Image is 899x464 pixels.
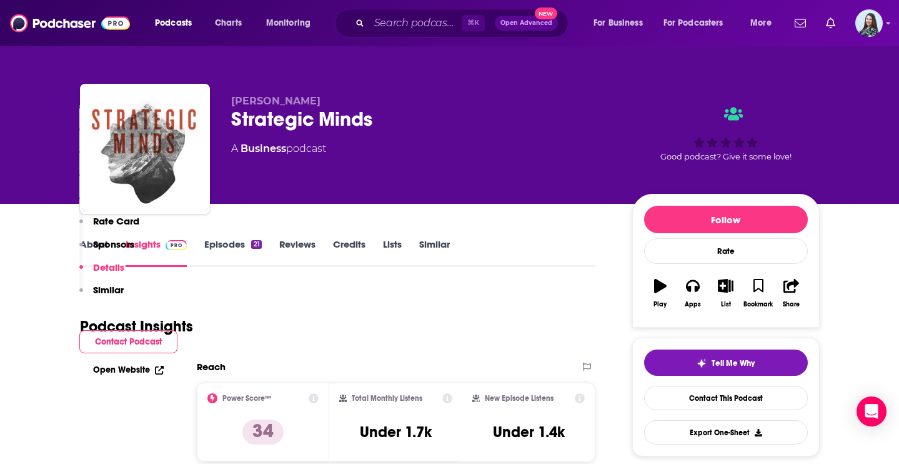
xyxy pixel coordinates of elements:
button: open menu [146,13,208,33]
button: Similar [79,284,124,307]
img: Podchaser - Follow, Share and Rate Podcasts [10,11,130,35]
p: Similar [93,284,124,296]
a: Episodes21 [204,238,261,267]
a: Charts [207,13,249,33]
h2: New Episode Listens [485,394,554,403]
button: Share [775,271,807,316]
div: Apps [685,301,701,308]
a: Business [241,143,286,154]
span: Tell Me Why [712,358,755,368]
span: Monitoring [266,14,310,32]
span: Good podcast? Give it some love! [660,152,792,161]
div: Open Intercom Messenger [857,396,887,426]
span: Podcasts [155,14,192,32]
div: A podcast [231,141,326,156]
button: Show profile menu [855,9,883,37]
span: Logged in as brookefortierpr [855,9,883,37]
img: Strategic Minds [82,86,207,211]
h3: Under 1.7k [360,423,432,441]
a: Contact This Podcast [644,386,808,410]
a: Reviews [279,238,315,267]
button: Contact Podcast [79,330,177,353]
button: List [709,271,742,316]
h2: Total Monthly Listens [352,394,422,403]
button: Export One-Sheet [644,420,808,445]
span: ⌘ K [462,15,485,31]
span: New [535,8,557,19]
span: For Business [594,14,643,32]
div: 21 [251,240,261,249]
button: Follow [644,206,808,233]
button: tell me why sparkleTell Me Why [644,350,808,376]
button: open menu [257,13,327,33]
h3: Under 1.4k [493,423,565,441]
a: Lists [383,238,402,267]
img: User Profile [855,9,883,37]
input: Search podcasts, credits, & more... [369,13,462,33]
span: For Podcasters [663,14,723,32]
span: More [750,14,772,32]
div: Bookmark [743,301,773,308]
p: 34 [242,420,284,445]
a: Show notifications dropdown [821,13,840,34]
p: Sponsors [93,238,134,250]
p: Details [93,261,124,273]
div: Good podcast? Give it some love! [632,95,820,173]
a: Open Website [93,365,164,375]
h2: Reach [197,361,226,373]
button: Sponsors [79,238,134,261]
div: Play [653,301,667,308]
a: Show notifications dropdown [790,13,811,34]
div: Share [783,301,800,308]
button: Open AdvancedNew [495,16,558,31]
div: Rate [644,238,808,264]
div: List [721,301,731,308]
button: open menu [742,13,787,33]
a: Credits [333,238,365,267]
button: Apps [677,271,709,316]
span: Open Advanced [500,20,552,26]
div: Search podcasts, credits, & more... [347,9,580,38]
img: tell me why sparkle [697,358,707,368]
span: Charts [215,14,242,32]
button: Play [644,271,677,316]
h2: Power Score™ [222,394,271,403]
button: Details [79,261,124,285]
button: open menu [585,13,658,33]
button: open menu [655,13,742,33]
button: Bookmark [742,271,775,316]
a: Similar [419,238,450,267]
span: [PERSON_NAME] [231,95,320,107]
